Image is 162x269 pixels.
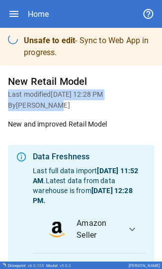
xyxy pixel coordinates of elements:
b: [DATE] 11:52 AM [33,167,138,185]
div: Data Freshness [33,151,146,163]
span: expand_more [126,223,138,235]
div: Drivepoint [8,263,44,268]
p: - Sync to Web App in progress. [24,35,154,59]
b: Unsafe to edit [24,36,75,45]
p: New and improved Retail Model [8,119,154,129]
h6: New Retail Model [8,73,154,89]
b: [DATE] 12:28 PM . [33,187,132,204]
img: Drivepoint [2,263,6,267]
img: data_logo [49,221,65,237]
p: Last full data import . Latest data from data warehouse is from [33,166,146,205]
h6: By [PERSON_NAME] [8,100,154,111]
div: Home [28,9,49,19]
span: v 5.0.2 [60,263,71,268]
span: v 6.0.105 [28,263,44,268]
button: data_logoAmazon Seller [33,205,146,253]
div: Model [46,263,71,268]
span: Amazon Seller [77,217,118,241]
div: [PERSON_NAME] [129,263,160,268]
h6: Last modified [DATE] 12:28 PM [8,89,154,100]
